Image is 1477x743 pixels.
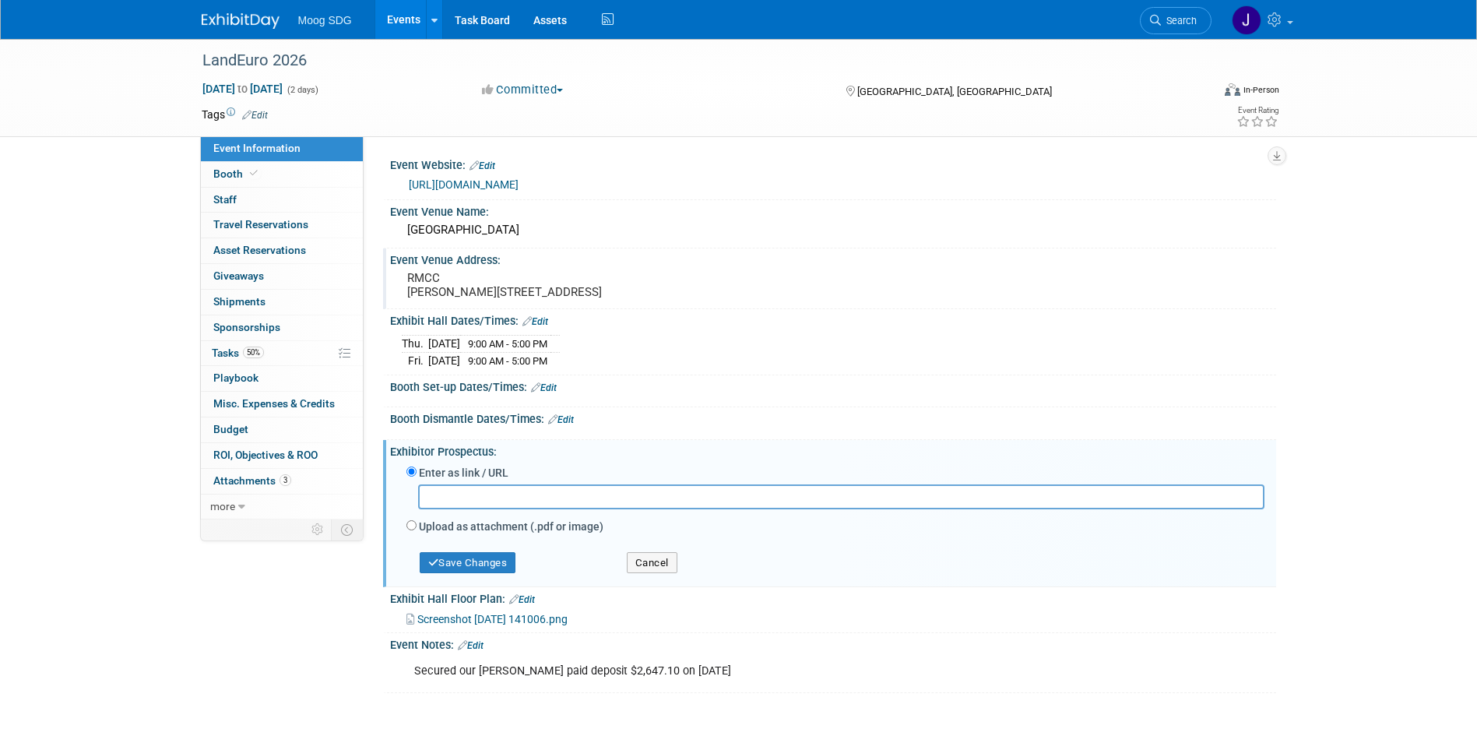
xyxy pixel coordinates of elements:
[201,392,363,417] a: Misc. Expenses & Credits
[1232,5,1261,35] img: Jaclyn Roberts
[280,474,291,486] span: 3
[627,552,677,574] button: Cancel
[243,347,264,358] span: 50%
[468,355,547,367] span: 9:00 AM - 5:00 PM
[201,366,363,391] a: Playbook
[419,465,508,481] label: Enter as link / URL
[1225,83,1240,96] img: Format-Inperson.png
[213,269,264,282] span: Giveaways
[202,13,280,29] img: ExhibitDay
[402,218,1264,242] div: [GEOGRAPHIC_DATA]
[509,594,535,605] a: Edit
[331,519,363,540] td: Toggle Event Tabs
[390,375,1276,396] div: Booth Set-up Dates/Times:
[201,162,363,187] a: Booth
[304,519,332,540] td: Personalize Event Tab Strip
[213,397,335,410] span: Misc. Expenses & Credits
[202,107,268,122] td: Tags
[1140,7,1211,34] a: Search
[201,315,363,340] a: Sponsorships
[428,336,460,353] td: [DATE]
[428,353,460,369] td: [DATE]
[201,238,363,263] a: Asset Reservations
[1120,81,1280,104] div: Event Format
[390,440,1276,460] div: Exhibitor Prospectus:
[1161,15,1197,26] span: Search
[212,347,264,359] span: Tasks
[250,169,258,178] i: Booth reservation complete
[468,338,547,350] span: 9:00 AM - 5:00 PM
[213,193,237,206] span: Staff
[213,321,280,333] span: Sponsorships
[201,264,363,289] a: Giveaways
[201,213,363,238] a: Travel Reservations
[213,449,318,461] span: ROI, Objectives & ROO
[1243,84,1279,96] div: In-Person
[201,188,363,213] a: Staff
[402,336,428,353] td: Thu.
[390,633,1276,653] div: Event Notes:
[213,474,291,487] span: Attachments
[406,613,568,625] a: Screenshot [DATE] 141006.png
[390,407,1276,428] div: Booth Dismantle Dates/Times:
[477,82,569,98] button: Committed
[458,640,484,651] a: Edit
[210,500,235,512] span: more
[286,85,318,95] span: (2 days)
[202,82,283,96] span: [DATE] [DATE]
[407,271,742,299] pre: RMCC [PERSON_NAME][STREET_ADDRESS]
[201,417,363,442] a: Budget
[390,153,1276,174] div: Event Website:
[548,414,574,425] a: Edit
[469,160,495,171] a: Edit
[417,613,568,625] span: Screenshot [DATE] 141006.png
[235,83,250,95] span: to
[213,244,306,256] span: Asset Reservations
[201,290,363,315] a: Shipments
[409,178,519,191] a: [URL][DOMAIN_NAME]
[201,341,363,366] a: Tasks50%
[420,552,516,574] button: Save Changes
[213,142,301,154] span: Event Information
[242,110,268,121] a: Edit
[390,309,1276,329] div: Exhibit Hall Dates/Times:
[213,371,258,384] span: Playbook
[201,443,363,468] a: ROI, Objectives & ROO
[298,14,352,26] span: Moog SDG
[390,587,1276,607] div: Exhibit Hall Floor Plan:
[1236,107,1278,114] div: Event Rating
[531,382,557,393] a: Edit
[402,353,428,369] td: Fri.
[213,423,248,435] span: Budget
[522,316,548,327] a: Edit
[857,86,1052,97] span: [GEOGRAPHIC_DATA], [GEOGRAPHIC_DATA]
[201,469,363,494] a: Attachments3
[419,519,603,534] label: Upload as attachment (.pdf or image)
[390,248,1276,268] div: Event Venue Address:
[201,136,363,161] a: Event Information
[213,167,261,180] span: Booth
[390,200,1276,220] div: Event Venue Name:
[213,218,308,231] span: Travel Reservations
[213,295,266,308] span: Shipments
[197,47,1188,75] div: LandEuro 2026
[201,495,363,519] a: more
[403,656,1105,687] div: Secured our [PERSON_NAME] paid deposit $2,647.10 on [DATE]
